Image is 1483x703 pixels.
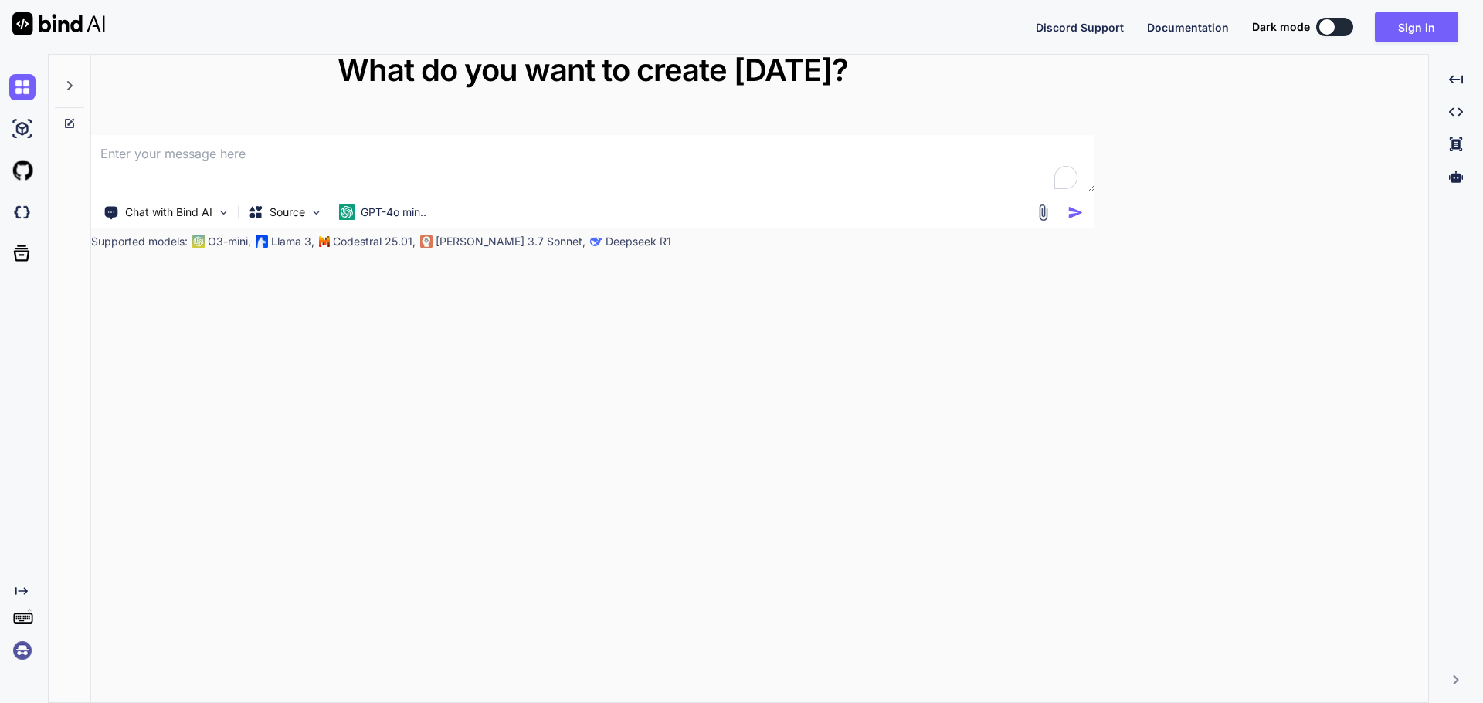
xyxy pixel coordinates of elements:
[338,51,848,89] span: What do you want to create [DATE]?
[1147,19,1229,35] button: Documentation
[1036,21,1124,34] span: Discord Support
[1067,204,1084,221] img: icon
[9,74,36,100] img: chat
[208,234,251,249] p: O3-mini,
[125,204,212,220] p: Chat with Bind AI
[339,204,355,220] img: GPT-4o mini
[270,204,305,220] p: Source
[91,234,188,249] p: Supported models:
[1034,204,1052,221] img: attachment
[420,235,433,248] img: claude
[91,135,1094,192] textarea: To enrich screen reader interactions, please activate Accessibility in Grammarly extension settings
[361,204,426,220] p: GPT-4o min..
[12,12,105,35] img: Bind AI
[1375,12,1458,42] button: Sign in
[1252,19,1310,35] span: Dark mode
[9,157,36,184] img: githubLight
[9,637,36,664] img: signin
[606,234,671,249] p: Deepseek R1
[9,116,36,142] img: ai-studio
[271,234,314,249] p: Llama 3,
[192,235,205,248] img: GPT-4
[319,236,330,247] img: Mistral-AI
[9,199,36,225] img: darkCloudIdeIcon
[1036,19,1124,35] button: Discord Support
[1147,21,1229,34] span: Documentation
[217,206,230,219] img: Pick Tools
[590,235,602,248] img: claude
[333,234,416,249] p: Codestral 25.01,
[310,206,323,219] img: Pick Models
[256,235,268,248] img: Llama2
[436,234,585,249] p: [PERSON_NAME] 3.7 Sonnet,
